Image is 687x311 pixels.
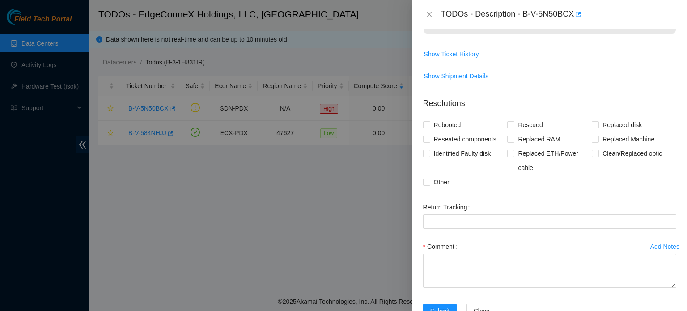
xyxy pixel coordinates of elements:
[424,47,479,61] button: Show Ticket History
[599,118,645,132] span: Replaced disk
[650,243,679,250] div: Add Notes
[423,10,436,19] button: Close
[514,118,546,132] span: Rescued
[514,132,564,146] span: Replaced RAM
[424,69,489,83] button: Show Shipment Details
[430,132,500,146] span: Reseated components
[599,132,658,146] span: Replaced Machine
[426,11,433,18] span: close
[650,239,680,254] button: Add Notes
[599,146,666,161] span: Clean/Replaced optic
[424,71,489,81] span: Show Shipment Details
[423,254,676,288] textarea: Comment
[441,7,676,21] div: TODOs - Description - B-V-5N50BCX
[514,146,592,175] span: Replaced ETH/Power cable
[424,49,479,59] span: Show Ticket History
[430,146,495,161] span: Identified Faulty disk
[430,175,453,189] span: Other
[423,214,676,229] input: Return Tracking
[423,90,676,110] p: Resolutions
[423,239,461,254] label: Comment
[430,118,465,132] span: Rebooted
[423,200,474,214] label: Return Tracking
